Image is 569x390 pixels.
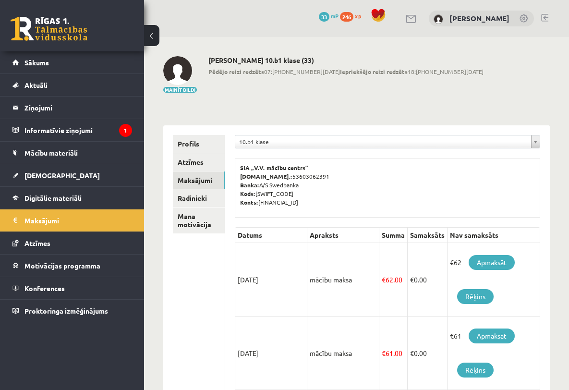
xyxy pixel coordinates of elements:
span: Sākums [24,58,49,67]
span: € [382,275,386,284]
a: Ziņojumi [12,97,132,119]
span: 10.b1 klase [239,135,527,148]
a: Digitālie materiāli [12,187,132,209]
b: Banka: [240,181,259,189]
span: [DEMOGRAPHIC_DATA] [24,171,100,180]
td: 61.00 [379,317,407,390]
legend: Informatīvie ziņojumi [24,119,132,141]
a: Maksājumi [12,209,132,232]
a: Atzīmes [12,232,132,254]
h2: [PERSON_NAME] 10.b1 klase (33) [208,56,484,64]
span: 33 [319,12,329,22]
b: Konts: [240,198,258,206]
a: Mana motivācija [173,207,225,233]
a: 246 xp [340,12,366,20]
span: € [382,349,386,357]
span: Proktoringa izmēģinājums [24,306,108,315]
td: €61 [447,317,540,390]
a: Atzīmes [173,153,225,171]
button: Mainīt bildi [163,87,197,93]
a: 10.b1 klase [235,135,540,148]
a: Apmaksāt [469,255,515,270]
a: Mācību materiāli [12,142,132,164]
a: Konferences [12,277,132,299]
td: [DATE] [235,243,307,317]
a: Motivācijas programma [12,255,132,277]
span: Motivācijas programma [24,261,100,270]
b: [DOMAIN_NAME].: [240,172,292,180]
th: Summa [379,228,407,243]
a: Rēķins [457,289,494,304]
td: 0.00 [407,243,447,317]
i: 1 [119,124,132,137]
a: Profils [173,135,225,153]
a: [DEMOGRAPHIC_DATA] [12,164,132,186]
td: 62.00 [379,243,407,317]
img: Maksims Cibuļskis [434,14,443,24]
span: Atzīmes [24,239,50,247]
a: Proktoringa izmēģinājums [12,300,132,322]
b: Iepriekšējo reizi redzēts [340,68,408,75]
a: Informatīvie ziņojumi1 [12,119,132,141]
p: 53603062391 A/S Swedbanka [SWIFT_CODE] [FINANCIAL_ID] [240,163,535,207]
img: Maksims Cibuļskis [163,56,192,85]
th: Nav samaksāts [447,228,540,243]
td: [DATE] [235,317,307,390]
a: 33 mP [319,12,339,20]
td: €62 [447,243,540,317]
span: xp [355,12,361,20]
th: Samaksāts [407,228,447,243]
span: Aktuāli [24,81,48,89]
a: [PERSON_NAME] [449,13,509,23]
span: Konferences [24,284,65,292]
a: Apmaksāt [469,329,515,343]
legend: Maksājumi [24,209,132,232]
legend: Ziņojumi [24,97,132,119]
a: Sākums [12,51,132,73]
a: Radinieki [173,189,225,207]
span: € [410,275,414,284]
b: SIA „V.V. mācību centrs” [240,164,309,171]
span: € [410,349,414,357]
a: Rīgas 1. Tālmācības vidusskola [11,17,87,41]
b: Pēdējo reizi redzēts [208,68,264,75]
th: Apraksts [307,228,379,243]
span: Digitālie materiāli [24,194,82,202]
td: mācību maksa [307,317,379,390]
span: 07:[PHONE_NUMBER][DATE] 18:[PHONE_NUMBER][DATE] [208,67,484,76]
span: 246 [340,12,353,22]
b: Kods: [240,190,255,197]
td: 0.00 [407,317,447,390]
span: mP [331,12,339,20]
th: Datums [235,228,307,243]
td: mācību maksa [307,243,379,317]
a: Rēķins [457,363,494,378]
a: Maksājumi [173,171,225,189]
span: Mācību materiāli [24,148,78,157]
a: Aktuāli [12,74,132,96]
